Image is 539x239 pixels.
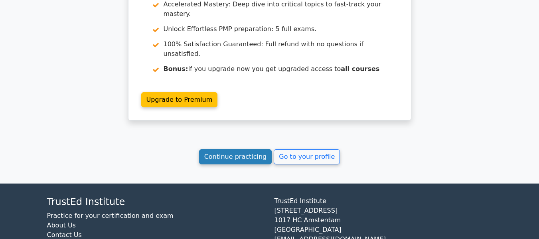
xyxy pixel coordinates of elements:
h4: TrustEd Institute [47,196,265,208]
a: Continue practicing [199,149,272,164]
a: Upgrade to Premium [141,92,218,107]
a: Practice for your certification and exam [47,212,174,219]
a: About Us [47,221,76,229]
a: Contact Us [47,231,82,239]
a: Go to your profile [274,149,340,164]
